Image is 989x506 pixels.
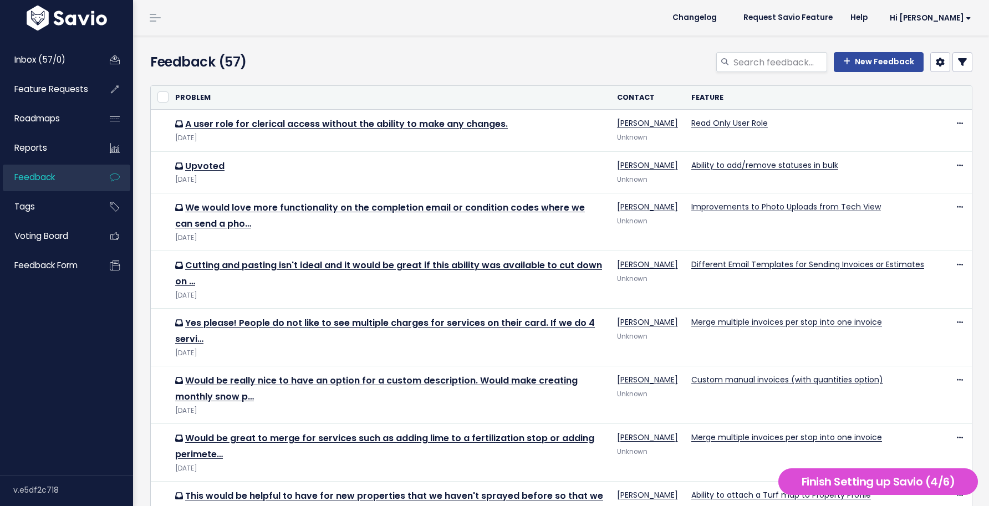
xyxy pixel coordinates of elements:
[735,9,842,26] a: Request Savio Feature
[617,316,678,328] a: [PERSON_NAME]
[617,133,648,142] span: Unknown
[3,165,92,190] a: Feedback
[175,347,604,359] div: [DATE]
[685,86,931,110] th: Feature
[834,52,924,72] a: New Feedback
[732,52,827,72] input: Search feedback...
[876,9,980,27] a: Hi [PERSON_NAME]
[890,14,971,22] span: Hi [PERSON_NAME]
[691,201,881,212] a: Improvements to Photo Uploads from Tech View
[24,6,110,30] img: logo-white.9d6f32f41409.svg
[175,232,604,244] div: [DATE]
[175,432,594,461] a: Would be great to merge for services such as adding lime to a fertilization stop or adding perimete…
[14,113,60,124] span: Roadmaps
[691,160,838,171] a: Ability to add/remove statuses in bulk
[14,201,35,212] span: Tags
[3,76,92,102] a: Feature Requests
[175,201,585,230] a: We would love more functionality on the completion email or condition codes where we can send a pho…
[14,83,88,95] span: Feature Requests
[672,14,717,22] span: Changelog
[617,332,648,341] span: Unknown
[617,117,678,129] a: [PERSON_NAME]
[13,476,133,504] div: v.e5df2c718
[691,259,924,270] a: Different Email Templates for Sending Invoices or Estimates
[3,194,92,219] a: Tags
[617,160,678,171] a: [PERSON_NAME]
[14,259,78,271] span: Feedback form
[185,117,508,130] a: A user role for clerical access without the ability to make any changes.
[175,259,602,288] a: Cutting and pasting isn't ideal and it would be great if this ability was available to cut down on …
[617,489,678,500] a: [PERSON_NAME]
[175,463,604,474] div: [DATE]
[3,47,92,73] a: Inbox (57/0)
[610,86,685,110] th: Contact
[175,174,604,186] div: [DATE]
[3,223,92,249] a: Voting Board
[175,132,604,144] div: [DATE]
[3,106,92,131] a: Roadmaps
[617,447,648,456] span: Unknown
[617,390,648,398] span: Unknown
[617,175,648,184] span: Unknown
[617,259,678,270] a: [PERSON_NAME]
[14,230,68,242] span: Voting Board
[617,274,648,283] span: Unknown
[617,374,678,385] a: [PERSON_NAME]
[617,217,648,226] span: Unknown
[691,316,882,328] a: Merge multiple invoices per stop into one invoice
[185,160,225,172] a: Upvoted
[691,489,871,500] a: Ability to attach a Turf map to Property Profile
[3,135,92,161] a: Reports
[14,142,47,154] span: Reports
[783,473,973,490] h5: Finish Setting up Savio (4/6)
[169,86,610,110] th: Problem
[617,432,678,443] a: [PERSON_NAME]
[175,290,604,301] div: [DATE]
[3,253,92,278] a: Feedback form
[691,117,768,129] a: Read Only User Role
[691,374,883,385] a: Custom manual invoices (with quantities option)
[175,405,604,417] div: [DATE]
[175,316,595,345] a: Yes please! People do not like to see multiple charges for services on their card. If we do 4 servi…
[14,171,55,183] span: Feedback
[175,374,578,403] a: Would be really nice to have an option for a custom description. Would make creating monthly snow p…
[14,54,65,65] span: Inbox (57/0)
[842,9,876,26] a: Help
[150,52,414,72] h4: Feedback (57)
[691,432,882,443] a: Merge multiple invoices per stop into one invoice
[617,201,678,212] a: [PERSON_NAME]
